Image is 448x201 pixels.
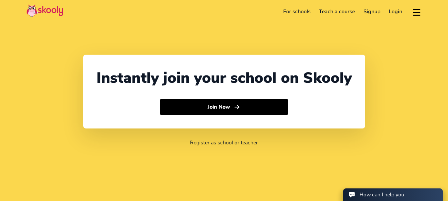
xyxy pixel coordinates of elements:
a: Login [385,6,407,17]
button: Join Nowarrow forward outline [160,99,288,115]
a: For schools [279,6,315,17]
ion-icon: arrow forward outline [233,104,240,111]
img: Skooly [27,4,63,17]
div: Instantly join your school on Skooly [96,68,352,88]
button: menu outline [412,6,421,17]
a: Teach a course [315,6,359,17]
a: Signup [359,6,385,17]
a: Register as school or teacher [190,139,258,146]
